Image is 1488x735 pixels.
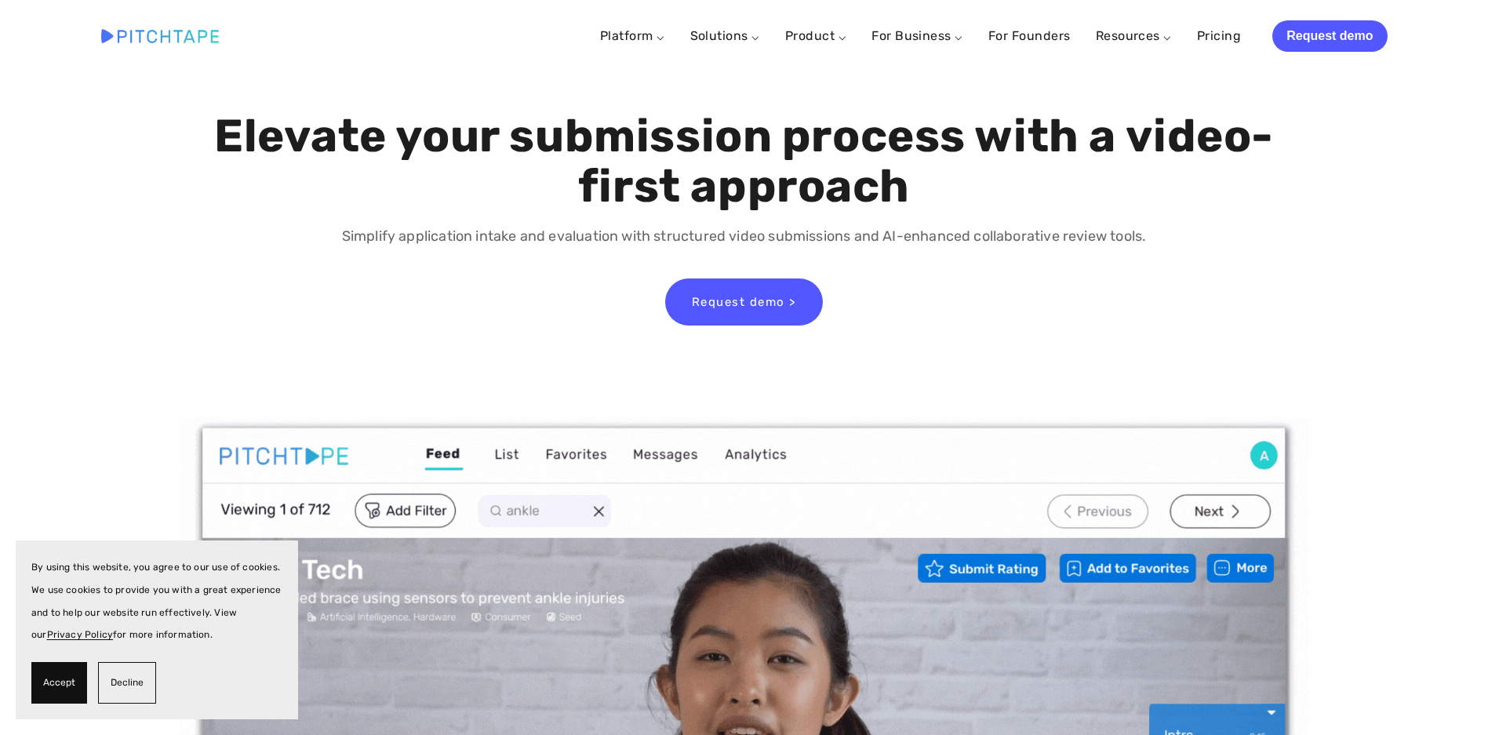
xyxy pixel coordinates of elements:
a: Solutions ⌵ [690,28,760,43]
a: Request demo [1272,20,1387,52]
a: Resources ⌵ [1096,28,1172,43]
section: Cookie banner [16,540,298,719]
p: By using this website, you agree to our use of cookies. We use cookies to provide you with a grea... [31,556,282,646]
a: Pricing [1197,22,1241,50]
a: Request demo > [665,278,823,326]
img: Pitchtape | Video Submission Management Software [101,29,219,42]
iframe: Chat Widget [1410,660,1488,735]
span: Decline [111,671,144,694]
h1: Elevate your submission process with a video-first approach [210,111,1278,212]
a: Product ⌵ [785,28,846,43]
a: Privacy Policy [47,629,114,640]
a: Platform ⌵ [600,28,665,43]
button: Decline [98,662,156,704]
button: Accept [31,662,87,704]
p: Simplify application intake and evaluation with structured video submissions and AI-enhanced coll... [210,225,1278,248]
a: For Founders [988,22,1071,50]
a: For Business ⌵ [871,28,963,43]
span: Accept [43,671,75,694]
